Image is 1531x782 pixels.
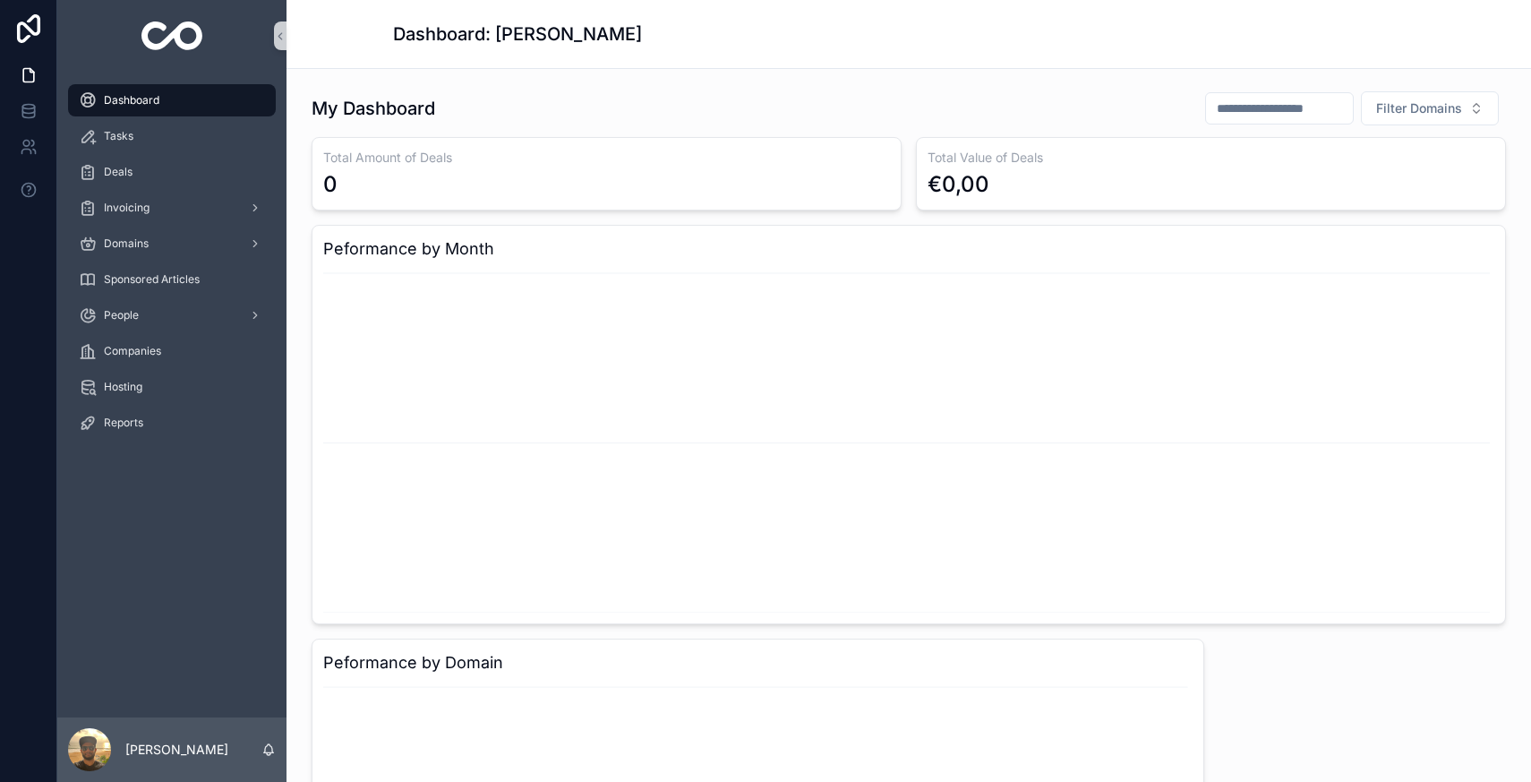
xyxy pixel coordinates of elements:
[68,84,276,116] a: Dashboard
[104,165,133,179] span: Deals
[323,149,890,167] h3: Total Amount of Deals
[928,149,1494,167] h3: Total Value of Deals
[104,416,143,430] span: Reports
[104,272,200,287] span: Sponsored Articles
[323,650,1193,675] h3: Peformance by Domain
[68,335,276,367] a: Companies
[312,96,435,121] h1: My Dashboard
[68,228,276,260] a: Domains
[68,371,276,403] a: Hosting
[104,236,149,251] span: Domains
[68,263,276,296] a: Sponsored Articles
[104,308,139,322] span: People
[1361,91,1499,125] button: Select Button
[323,170,338,199] div: 0
[104,344,161,358] span: Companies
[928,170,989,199] div: €0,00
[125,741,228,759] p: [PERSON_NAME]
[104,380,142,394] span: Hosting
[68,156,276,188] a: Deals
[68,192,276,224] a: Invoicing
[323,236,1494,262] h3: Peformance by Month
[323,269,1494,613] div: chart
[393,21,642,47] h1: Dashboard: [PERSON_NAME]
[57,72,287,462] div: scrollable content
[68,407,276,439] a: Reports
[68,120,276,152] a: Tasks
[104,93,159,107] span: Dashboard
[68,299,276,331] a: People
[1376,99,1462,117] span: Filter Domains
[141,21,203,50] img: App logo
[104,129,133,143] span: Tasks
[104,201,150,215] span: Invoicing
